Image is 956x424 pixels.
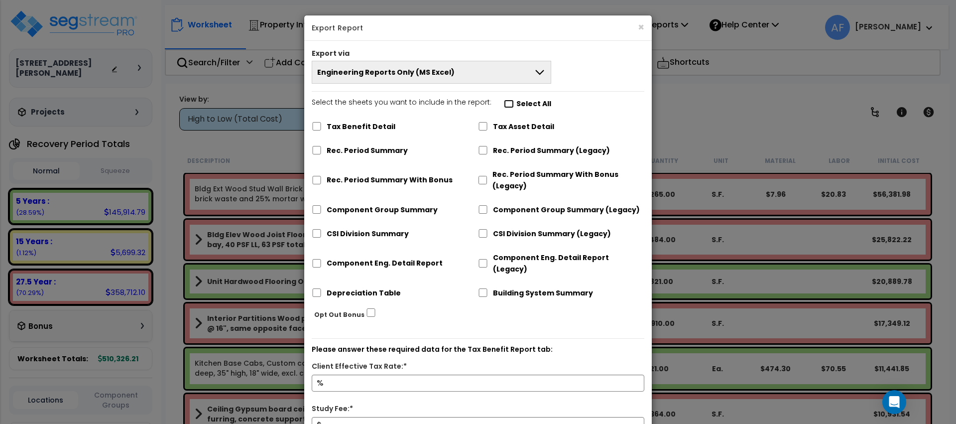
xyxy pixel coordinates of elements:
[312,403,353,415] label: Study Fee:*
[317,377,324,389] span: %
[312,61,551,84] button: Engineering Reports Only (MS Excel)
[327,204,438,216] label: Component Group Summary
[317,67,455,77] span: Engineering Reports Only (MS Excel)
[327,174,453,186] label: Rec. Period Summary With Bonus
[327,145,408,156] label: Rec. Period Summary
[312,97,491,109] p: Select the sheets you want to include in the report:
[493,145,610,156] label: Rec. Period Summary (Legacy)
[516,98,551,110] label: Select All
[314,309,364,320] label: Opt Out Bonus
[327,228,409,240] label: CSI Division Summary
[312,23,644,33] h5: Export Report
[493,252,644,275] label: Component Eng. Detail Report (Legacy)
[312,361,407,372] label: Client Effective Tax Rate:*
[882,390,906,414] div: Open Intercom Messenger
[327,258,443,269] label: Component Eng. Detail Report
[493,287,593,299] label: Building System Summary
[504,100,514,108] input: Select the sheets you want to include in the report:Select All
[493,121,554,133] label: Tax Asset Detail
[312,344,644,356] p: Please answer these required data for the Tax Benefit Report tab:
[492,169,644,192] label: Rec. Period Summary With Bonus (Legacy)
[638,22,644,32] button: ×
[493,228,611,240] label: CSI Division Summary (Legacy)
[327,121,395,133] label: Tax Benefit Detail
[493,204,640,216] label: Component Group Summary (Legacy)
[327,287,401,299] label: Depreciation Table
[312,48,350,58] label: Export via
